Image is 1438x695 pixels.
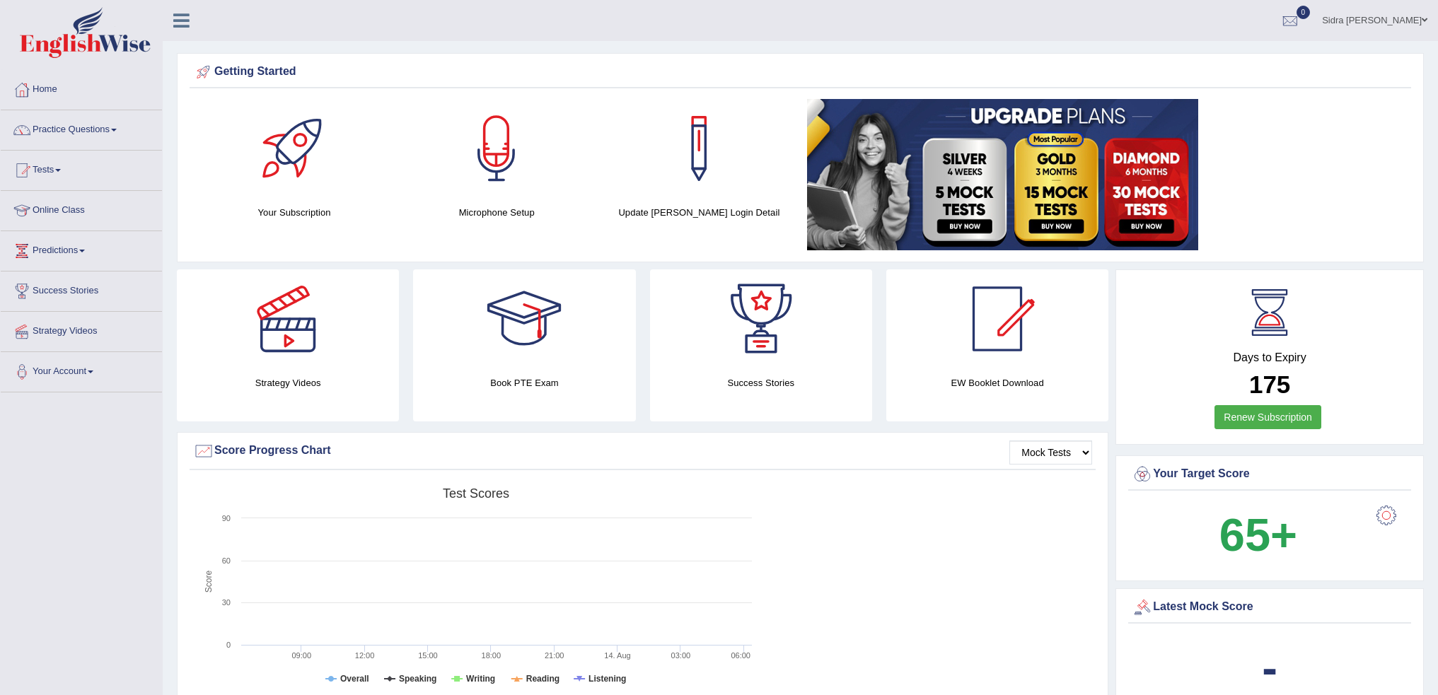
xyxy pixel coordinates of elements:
[402,205,591,220] h4: Microphone Setup
[650,375,872,390] h4: Success Stories
[1,312,162,347] a: Strategy Videos
[222,514,231,522] text: 90
[604,651,630,660] tspan: 14. Aug
[1132,464,1408,485] div: Your Target Score
[355,651,375,660] text: 12:00
[807,99,1198,250] img: small5.jpg
[1,70,162,105] a: Home
[1214,405,1321,429] a: Renew Subscription
[200,205,388,220] h4: Your Subscription
[413,375,635,390] h4: Book PTE Exam
[418,651,438,660] text: 15:00
[886,375,1108,390] h4: EW Booklet Download
[1,151,162,186] a: Tests
[731,651,750,660] text: 06:00
[605,205,793,220] h4: Update [PERSON_NAME] Login Detail
[1262,642,1277,694] b: -
[1132,351,1408,364] h4: Days to Expiry
[1,352,162,387] a: Your Account
[545,651,564,660] text: 21:00
[1219,509,1297,561] b: 65+
[222,598,231,607] text: 30
[1,231,162,267] a: Predictions
[1,271,162,307] a: Success Stories
[482,651,501,660] text: 18:00
[1,110,162,146] a: Practice Questions
[226,641,231,649] text: 0
[193,62,1408,83] div: Getting Started
[526,674,559,684] tspan: Reading
[399,674,436,684] tspan: Speaking
[204,571,214,593] tspan: Score
[443,486,509,501] tspan: Test scores
[291,651,311,660] text: 09:00
[177,375,399,390] h4: Strategy Videos
[1132,597,1408,618] div: Latest Mock Score
[193,440,1092,462] div: Score Progress Chart
[1297,6,1311,19] span: 0
[1249,370,1290,398] b: 175
[466,674,495,684] tspan: Writing
[588,674,626,684] tspan: Listening
[671,651,691,660] text: 03:00
[340,674,369,684] tspan: Overall
[222,556,231,565] text: 60
[1,191,162,226] a: Online Class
